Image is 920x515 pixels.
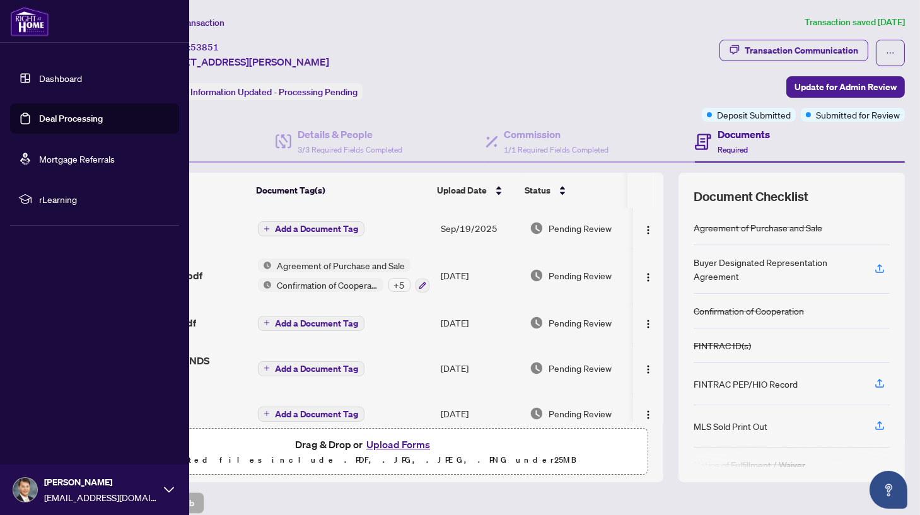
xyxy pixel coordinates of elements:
[258,361,364,376] button: Add a Document Tag
[520,173,627,208] th: Status
[504,127,609,142] h4: Commission
[870,471,907,509] button: Open asap
[694,188,808,205] span: Document Checklist
[436,343,525,393] td: [DATE]
[264,320,270,326] span: plus
[643,364,653,374] img: Logo
[525,183,551,197] span: Status
[13,478,37,502] img: Profile Icon
[638,265,658,286] button: Logo
[717,108,791,122] span: Deposit Submitted
[694,221,822,234] div: Agreement of Purchase and Sale
[549,316,612,330] span: Pending Review
[816,108,900,122] span: Submitted for Review
[718,127,770,142] h4: Documents
[694,419,767,433] div: MLS Sold Print Out
[258,258,429,292] button: Status IconAgreement of Purchase and SaleStatus IconConfirmation of Cooperation+5
[643,225,653,235] img: Logo
[638,358,658,378] button: Logo
[638,403,658,424] button: Logo
[436,208,525,248] td: Sep/19/2025
[258,258,272,272] img: Status Icon
[264,226,270,232] span: plus
[264,365,270,371] span: plus
[81,429,648,475] span: Drag & Drop orUpload FormsSupported files include .PDF, .JPG, .JPEG, .PNG under25MB
[44,490,158,504] span: [EMAIL_ADDRESS][DOMAIN_NAME]
[795,77,897,97] span: Update for Admin Review
[388,278,411,292] div: + 5
[39,153,115,165] a: Mortgage Referrals
[694,377,798,391] div: FINTRAC PEP/HIO Record
[437,183,487,197] span: Upload Date
[805,15,905,30] article: Transaction saved [DATE]
[298,145,402,154] span: 3/3 Required Fields Completed
[44,475,158,489] span: [PERSON_NAME]
[718,145,748,154] span: Required
[272,278,383,292] span: Confirmation of Cooperation
[295,436,434,453] span: Drag & Drop or
[530,221,544,235] img: Document Status
[275,319,359,328] span: Add a Document Tag
[10,6,49,37] img: logo
[156,83,363,100] div: Status:
[190,86,358,98] span: Information Updated - Processing Pending
[298,127,402,142] h4: Details & People
[504,145,609,154] span: 1/1 Required Fields Completed
[643,410,653,420] img: Logo
[436,393,525,434] td: [DATE]
[275,410,359,419] span: Add a Document Tag
[886,49,895,57] span: ellipsis
[272,258,411,272] span: Agreement of Purchase and Sale
[694,339,751,352] div: FINTRAC ID(s)
[549,269,612,282] span: Pending Review
[638,313,658,333] button: Logo
[549,407,612,420] span: Pending Review
[436,248,525,303] td: [DATE]
[39,72,82,84] a: Dashboard
[530,316,544,330] img: Document Status
[258,221,364,237] button: Add a Document Tag
[258,407,364,422] button: Add a Document Tag
[436,303,525,343] td: [DATE]
[432,173,520,208] th: Upload Date
[258,316,364,331] button: Add a Document Tag
[258,405,364,422] button: Add a Document Tag
[745,40,858,61] div: Transaction Communication
[39,192,170,206] span: rLearning
[258,221,364,236] button: Add a Document Tag
[156,54,329,69] span: [STREET_ADDRESS][PERSON_NAME]
[549,361,612,375] span: Pending Review
[719,40,868,61] button: Transaction Communication
[275,364,359,373] span: Add a Document Tag
[694,255,859,283] div: Buyer Designated Representation Agreement
[530,407,544,420] img: Document Status
[638,218,658,238] button: Logo
[190,42,219,53] span: 53851
[786,76,905,98] button: Update for Admin Review
[530,269,544,282] img: Document Status
[275,224,359,233] span: Add a Document Tag
[258,278,272,292] img: Status Icon
[363,436,434,453] button: Upload Forms
[530,361,544,375] img: Document Status
[694,304,804,318] div: Confirmation of Cooperation
[643,319,653,329] img: Logo
[251,173,432,208] th: Document Tag(s)
[549,221,612,235] span: Pending Review
[258,360,364,376] button: Add a Document Tag
[643,272,653,282] img: Logo
[157,17,224,28] span: View Transaction
[258,315,364,331] button: Add a Document Tag
[89,453,640,468] p: Supported files include .PDF, .JPG, .JPEG, .PNG under 25 MB
[264,410,270,417] span: plus
[39,113,103,124] a: Deal Processing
